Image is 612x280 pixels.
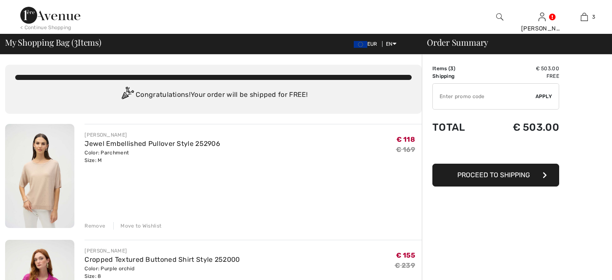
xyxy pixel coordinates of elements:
a: Sign In [538,13,546,21]
div: [PERSON_NAME] [85,131,220,139]
span: 3 [592,13,595,21]
div: Remove [85,222,105,230]
span: My Shopping Bag ( Items) [5,38,101,47]
td: Free [485,72,559,80]
td: € 503.00 [485,113,559,142]
span: EN [386,41,396,47]
span: EUR [354,41,381,47]
td: Shipping [432,72,485,80]
div: Order Summary [417,38,607,47]
a: Jewel Embellished Pullover Style 252906 [85,140,220,148]
td: Items ( ) [432,65,485,72]
img: Euro [354,41,367,48]
div: [PERSON_NAME] [521,24,563,33]
span: € 155 [396,251,415,259]
div: Color: Purple orchid Size: 8 [85,265,240,280]
img: Jewel Embellished Pullover Style 252906 [5,124,74,228]
s: € 169 [396,145,415,154]
div: Move to Wishlist [113,222,161,230]
img: My Bag [581,12,588,22]
img: search the website [496,12,503,22]
td: Total [432,113,485,142]
div: < Continue Shopping [20,24,71,31]
input: Promo code [433,84,535,109]
img: 1ère Avenue [20,7,80,24]
td: € 503.00 [485,65,559,72]
div: Congratulations! Your order will be shipped for FREE! [15,87,412,104]
s: € 239 [395,261,415,269]
div: [PERSON_NAME] [85,247,240,255]
span: Proceed to Shipping [457,171,530,179]
div: Color: Parchment Size: M [85,149,220,164]
a: Cropped Textured Buttoned Shirt Style 252000 [85,255,240,264]
span: 3 [450,66,454,71]
span: Apply [535,93,552,100]
img: My Info [538,12,546,22]
a: 3 [563,12,605,22]
iframe: PayPal [432,142,559,161]
button: Proceed to Shipping [432,164,559,187]
span: 3 [74,36,78,47]
img: Congratulation2.svg [119,87,136,104]
span: € 118 [396,135,415,143]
